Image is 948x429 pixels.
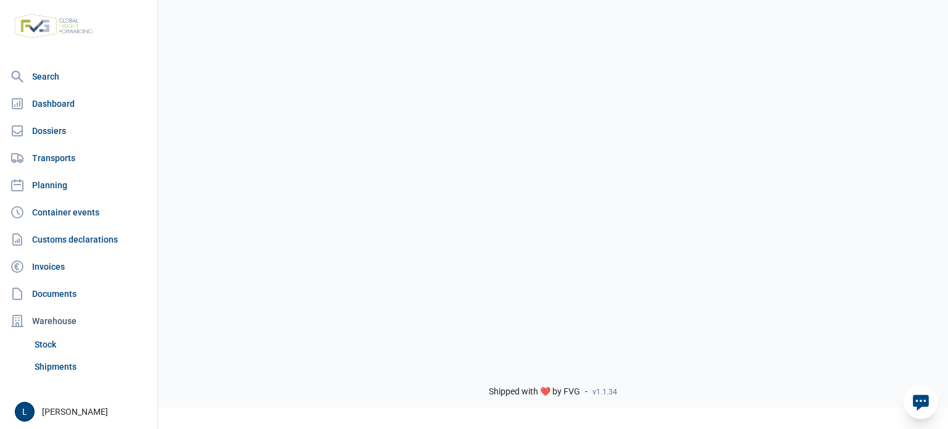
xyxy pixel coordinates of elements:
[5,119,152,143] a: Dossiers
[5,200,152,225] a: Container events
[5,254,152,279] a: Invoices
[592,387,617,397] span: v1.1.34
[30,356,152,378] a: Shipments
[585,386,588,398] span: -
[10,9,98,43] img: FVG - Global freight forwarding
[5,64,152,89] a: Search
[15,402,35,422] button: L
[30,333,152,356] a: Stock
[5,309,152,333] div: Warehouse
[5,91,152,116] a: Dashboard
[5,227,152,252] a: Customs declarations
[5,146,152,170] a: Transports
[15,402,150,422] div: [PERSON_NAME]
[5,281,152,306] a: Documents
[5,173,152,198] a: Planning
[489,386,580,398] span: Shipped with ❤️ by FVG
